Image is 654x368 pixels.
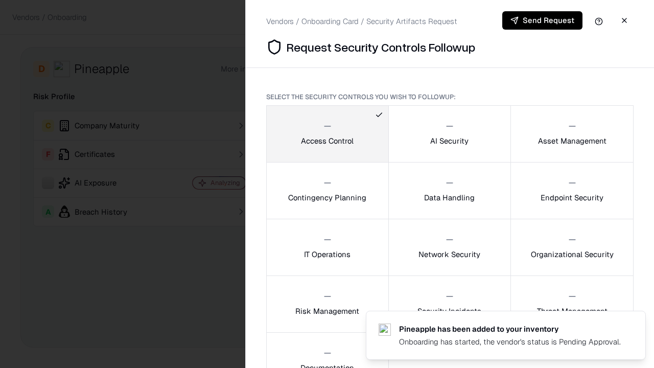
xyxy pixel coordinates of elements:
[266,93,634,101] p: Select the security controls you wish to followup:
[417,306,481,316] p: Security Incidents
[288,192,366,203] p: Contingency Planning
[538,135,606,146] p: Asset Management
[510,162,634,219] button: Endpoint Security
[531,249,614,260] p: Organizational Security
[430,135,469,146] p: AI Security
[541,192,603,203] p: Endpoint Security
[418,249,480,260] p: Network Security
[399,324,621,334] div: Pineapple has been added to your inventory
[266,16,457,27] div: Vendors / Onboarding Card / Security Artifacts Request
[287,39,475,55] p: Request Security Controls Followup
[266,162,389,219] button: Contingency Planning
[388,162,511,219] button: Data Handling
[424,192,475,203] p: Data Handling
[510,275,634,333] button: Threat Management
[304,249,351,260] p: IT Operations
[388,275,511,333] button: Security Incidents
[510,105,634,163] button: Asset Management
[266,275,389,333] button: Risk Management
[295,306,359,316] p: Risk Management
[388,105,511,163] button: AI Security
[266,219,389,276] button: IT Operations
[301,135,354,146] p: Access Control
[502,11,582,30] button: Send Request
[510,219,634,276] button: Organizational Security
[379,324,391,336] img: pineappleenergy.com
[388,219,511,276] button: Network Security
[266,105,389,163] button: Access Control
[399,336,621,347] div: Onboarding has started, the vendor's status is Pending Approval.
[537,306,608,316] p: Threat Management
